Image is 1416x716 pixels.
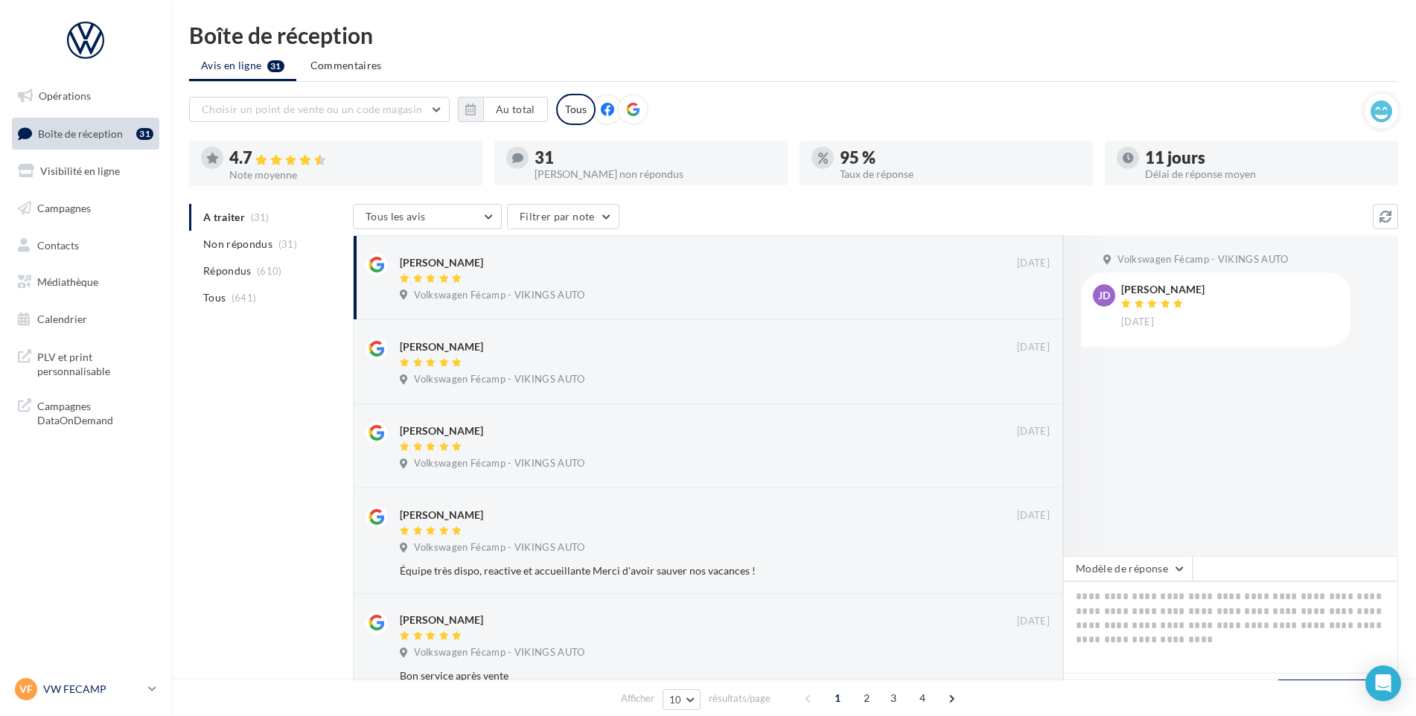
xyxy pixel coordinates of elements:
[400,423,483,438] div: [PERSON_NAME]
[1098,288,1110,303] span: JD
[9,118,162,150] a: Boîte de réception31
[257,265,282,277] span: (610)
[669,694,682,706] span: 10
[1017,425,1050,438] span: [DATE]
[1365,665,1401,701] div: Open Intercom Messenger
[840,150,1081,166] div: 95 %
[400,339,483,354] div: [PERSON_NAME]
[663,689,701,710] button: 10
[414,457,584,470] span: Volkswagen Fécamp - VIKINGS AUTO
[9,193,162,224] a: Campagnes
[1121,284,1205,295] div: [PERSON_NAME]
[1121,316,1154,329] span: [DATE]
[203,237,272,252] span: Non répondus
[881,686,905,710] span: 3
[38,127,123,139] span: Boîte de réception
[840,169,1081,179] div: Taux de réponse
[39,89,91,102] span: Opérations
[310,58,382,73] span: Commentaires
[414,646,584,659] span: Volkswagen Fécamp - VIKINGS AUTO
[37,202,91,214] span: Campagnes
[203,290,226,305] span: Tous
[910,686,934,710] span: 4
[40,164,120,177] span: Visibilité en ligne
[9,390,162,434] a: Campagnes DataOnDemand
[400,255,483,270] div: [PERSON_NAME]
[855,686,878,710] span: 2
[229,150,471,167] div: 4.7
[229,170,471,180] div: Note moyenne
[1145,169,1386,179] div: Délai de réponse moyen
[483,97,548,122] button: Au total
[136,128,153,140] div: 31
[535,150,776,166] div: 31
[709,691,771,706] span: résultats/page
[535,169,776,179] div: [PERSON_NAME] non répondus
[189,97,450,122] button: Choisir un point de vente ou un code magasin
[37,396,153,428] span: Campagnes DataOnDemand
[621,691,654,706] span: Afficher
[9,266,162,298] a: Médiathèque
[1017,615,1050,628] span: [DATE]
[1017,509,1050,522] span: [DATE]
[203,263,252,278] span: Répondus
[458,97,548,122] button: Au total
[12,675,159,703] a: VF VW FECAMP
[400,508,483,522] div: [PERSON_NAME]
[1117,253,1288,266] span: Volkswagen Fécamp - VIKINGS AUTO
[400,563,953,578] div: Équipe très dispo, reactive et accueillante Merci d'avoir sauver nos vacances !
[826,686,849,710] span: 1
[9,341,162,385] a: PLV et print personnalisable
[414,541,584,554] span: Volkswagen Fécamp - VIKINGS AUTO
[556,94,596,125] div: Tous
[400,613,483,627] div: [PERSON_NAME]
[202,103,422,115] span: Choisir un point de vente ou un code magasin
[9,304,162,335] a: Calendrier
[9,156,162,187] a: Visibilité en ligne
[400,668,953,683] div: Bon service après vente
[414,373,584,386] span: Volkswagen Fécamp - VIKINGS AUTO
[232,292,257,304] span: (641)
[353,204,502,229] button: Tous les avis
[37,347,153,379] span: PLV et print personnalisable
[37,275,98,288] span: Médiathèque
[1145,150,1386,166] div: 11 jours
[9,80,162,112] a: Opérations
[19,682,33,697] span: VF
[414,289,584,302] span: Volkswagen Fécamp - VIKINGS AUTO
[37,313,87,325] span: Calendrier
[1017,257,1050,270] span: [DATE]
[189,24,1398,46] div: Boîte de réception
[9,230,162,261] a: Contacts
[507,204,619,229] button: Filtrer par note
[1063,556,1193,581] button: Modèle de réponse
[43,682,142,697] p: VW FECAMP
[278,238,297,250] span: (31)
[37,238,79,251] span: Contacts
[1017,341,1050,354] span: [DATE]
[366,210,426,223] span: Tous les avis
